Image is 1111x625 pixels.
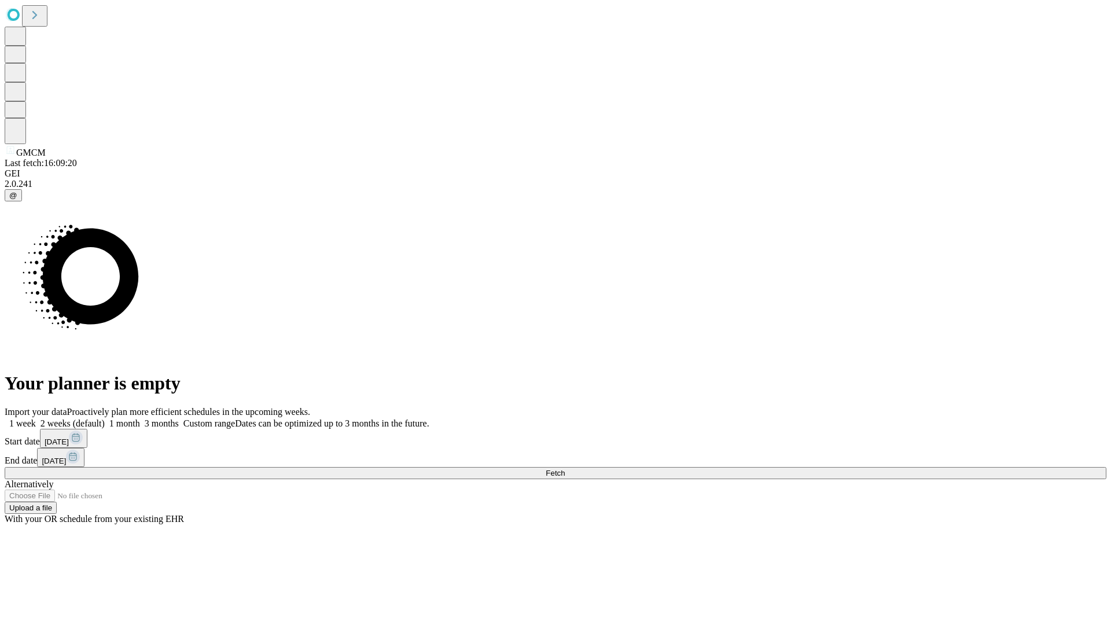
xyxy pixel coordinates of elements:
[5,448,1106,467] div: End date
[9,418,36,428] span: 1 week
[9,191,17,200] span: @
[109,418,140,428] span: 1 month
[546,469,565,477] span: Fetch
[5,168,1106,179] div: GEI
[67,407,310,417] span: Proactively plan more efficient schedules in the upcoming weeks.
[5,429,1106,448] div: Start date
[5,479,53,489] span: Alternatively
[5,373,1106,394] h1: Your planner is empty
[40,429,87,448] button: [DATE]
[45,437,69,446] span: [DATE]
[5,179,1106,189] div: 2.0.241
[145,418,179,428] span: 3 months
[183,418,235,428] span: Custom range
[37,448,84,467] button: [DATE]
[42,457,66,465] span: [DATE]
[5,158,77,168] span: Last fetch: 16:09:20
[5,467,1106,479] button: Fetch
[5,189,22,201] button: @
[16,148,46,157] span: GMCM
[5,502,57,514] button: Upload a file
[41,418,105,428] span: 2 weeks (default)
[235,418,429,428] span: Dates can be optimized up to 3 months in the future.
[5,514,184,524] span: With your OR schedule from your existing EHR
[5,407,67,417] span: Import your data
